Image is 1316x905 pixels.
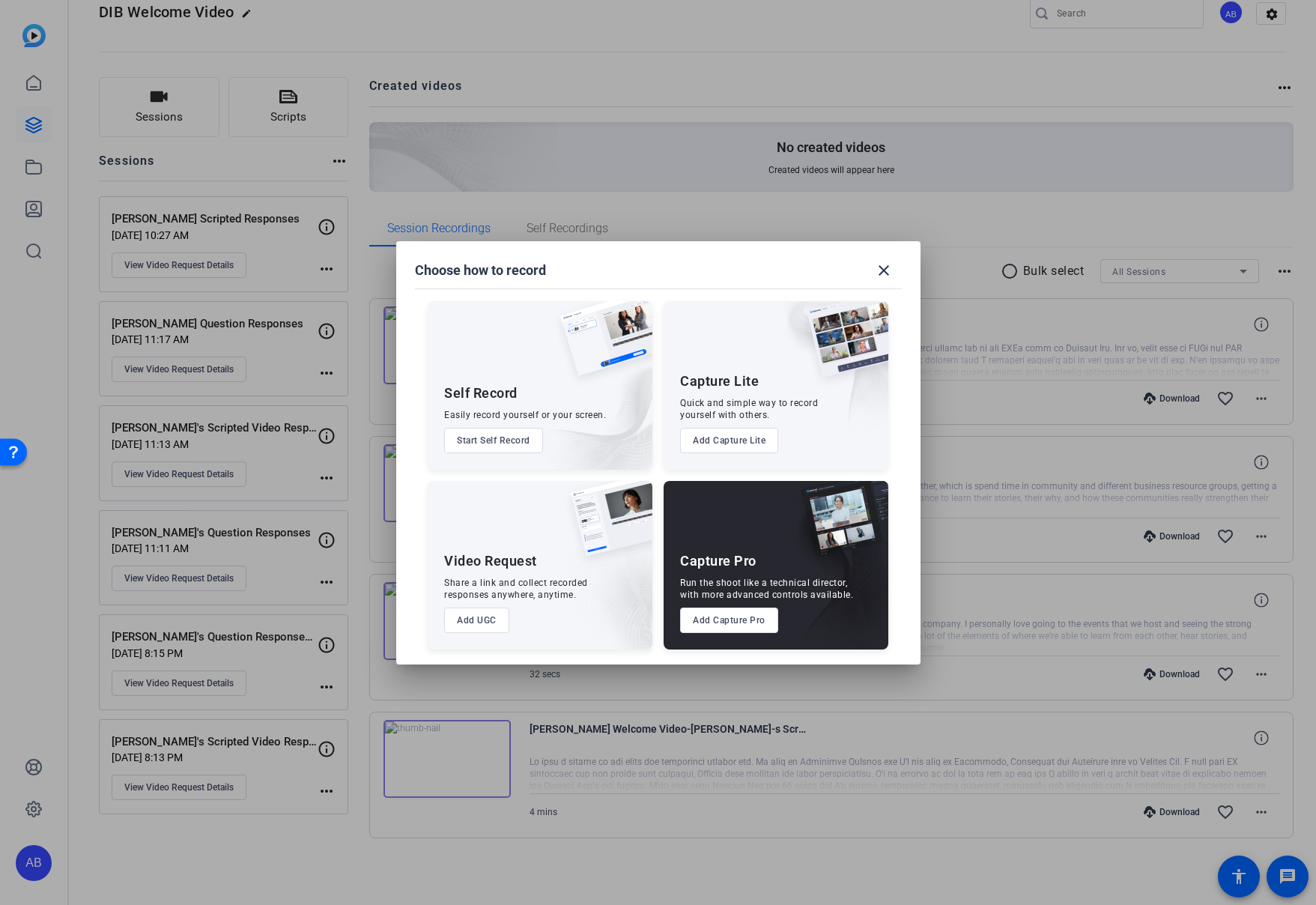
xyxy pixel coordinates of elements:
div: Run the shoot like a technical director, with more advanced controls available. [680,577,853,601]
div: Self Record [444,384,518,402]
img: self-record.png [549,301,652,391]
div: Capture Pro [680,552,756,570]
img: embarkstudio-capture-pro.png [777,500,888,650]
div: Share a link and collect recorded responses anywhere, anytime. [444,577,588,601]
img: embarkstudio-capture-lite.png [754,301,888,451]
div: Capture Lite [680,372,759,390]
img: capture-lite.png [795,301,888,393]
button: Add UGC [444,608,509,633]
button: Add Capture Pro [680,608,778,633]
img: capture-pro.png [789,481,888,572]
button: Add Capture Lite [680,428,778,453]
h1: Choose how to record [415,261,546,279]
div: Easily record yourself or your screen. [444,409,606,421]
div: Quick and simple way to record yourself with others. [680,397,818,421]
button: Start Self Record [444,428,543,453]
mat-icon: close [875,261,893,279]
img: embarkstudio-ugc-content.png [565,527,652,650]
img: ugc-content.png [560,481,652,572]
div: Video Request [444,552,537,570]
img: embarkstudio-self-record.png [522,333,652,470]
